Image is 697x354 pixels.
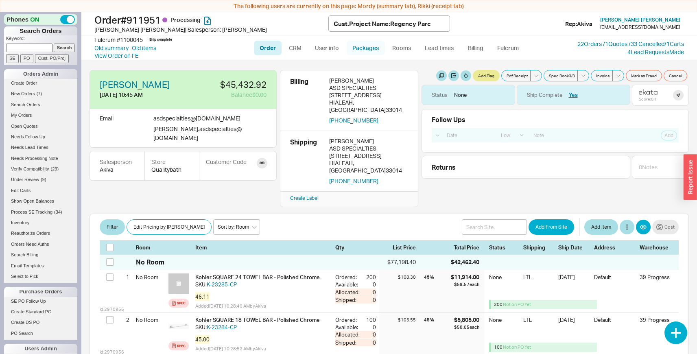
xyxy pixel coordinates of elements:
[290,77,323,124] div: Billing
[492,41,525,55] a: Fulcrum
[544,70,578,81] button: Spec Book3/3
[195,345,329,352] div: Added [DATE] 10:28:52 AM by Akiva
[4,26,77,35] h1: Search Orders
[368,281,376,288] div: 0
[4,344,77,354] div: Users Admin
[4,14,77,25] div: Phones
[594,273,635,288] div: Default
[119,270,129,284] div: 1
[361,339,376,346] div: 0
[4,287,77,297] div: Purchase Orders
[11,177,39,182] span: Under Review
[387,41,417,55] a: Rooms
[54,44,75,52] input: Search
[168,299,189,308] a: Spec
[94,14,328,26] h1: Order # 911951
[207,324,237,330] a: K-23284-CP
[119,313,129,327] div: 2
[361,331,376,338] div: 0
[290,138,323,185] div: Shipping
[361,316,376,323] div: 100
[4,229,77,238] a: Reauthorize Orders
[419,41,460,55] a: Lead times
[107,222,118,232] span: Filter
[558,316,589,331] div: [DATE]
[529,219,574,235] button: Add From Site
[4,262,77,270] a: Email Templates
[195,335,210,344] span: 45.00
[461,41,490,55] a: Billing
[507,72,528,79] span: Pdf Receipt
[100,166,135,174] div: Akiva
[329,77,408,84] div: [PERSON_NAME]
[432,163,627,172] div: Returns
[451,258,479,266] div: $42,462.40
[4,197,77,205] a: Show Open Balances
[4,308,77,316] a: Create Standard PO
[4,69,77,79] div: Orders Admin
[535,222,567,232] span: Add From Site
[368,323,376,331] div: 0
[11,210,52,214] span: Process SE Tracking
[206,158,247,166] div: Customer Code
[41,177,46,182] span: ( 9 )
[329,138,408,145] div: [PERSON_NAME]
[2,2,695,10] div: The following users are currently on this page:
[549,72,575,79] span: Spec Book 3 / 3
[640,316,672,323] div: 39 Progress
[442,130,494,141] input: Date
[4,154,77,163] a: Needs Processing Note
[424,273,449,281] div: 45 %
[600,17,680,23] span: [PERSON_NAME] [PERSON_NAME]
[4,133,77,141] a: Needs Follow Up
[379,244,416,251] div: List Price
[335,316,361,323] div: Ordered:
[100,80,170,89] a: [PERSON_NAME]
[4,79,77,87] a: Create Order
[195,244,332,251] div: Item
[503,344,531,350] span: Not on PO Yet
[100,306,124,312] span: id: 2970955
[335,331,361,338] div: Allocated:
[100,91,182,99] div: [DATE] 10:45 AM
[361,296,376,304] div: 0
[136,270,165,284] div: No Room
[11,134,45,139] span: Needs Follow Up
[652,220,679,234] button: Cost
[335,339,361,346] div: Shipped:
[329,99,408,114] div: HIALEAH , [GEOGRAPHIC_DATA] 33014
[424,316,452,323] div: 45 %
[6,54,19,63] input: SE
[207,281,237,288] a: K-23285-CP
[153,115,240,122] span: asdspecialties @ [DOMAIN_NAME]
[523,244,553,251] div: Shipping
[661,131,677,140] button: Add
[4,318,77,327] a: Create DS PO
[664,132,673,139] span: Add
[489,273,518,288] div: None
[329,117,378,124] button: [PHONE_NUMBER]
[669,72,682,79] span: Cancel
[577,40,664,47] a: 22Orders /1Quotes /33 Cancelled
[4,165,77,173] a: Verify Compatibility(23)
[640,273,672,281] div: 39 Progress
[358,2,464,9] span: Mordy (summary tab), Rikki (receipt tab)
[379,258,416,266] div: $77,198.40
[30,15,39,24] span: ON
[100,114,114,123] div: Email
[168,273,189,294] img: no_photo
[639,96,658,101] div: Score: 0.1
[451,281,479,288] div: $59.57 each
[127,219,212,235] button: Edit Pricing by [PERSON_NAME]
[335,273,361,281] div: Ordered:
[462,219,527,235] input: Search Site
[569,91,578,98] button: Yes
[361,273,376,281] div: 200
[591,70,613,81] button: Invoice
[11,156,58,161] span: Needs Processing Note
[195,281,207,288] span: SKU:
[290,195,319,201] a: Create Label
[4,175,77,184] a: Under Review(9)
[523,316,553,331] div: LTL
[594,316,635,331] div: Default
